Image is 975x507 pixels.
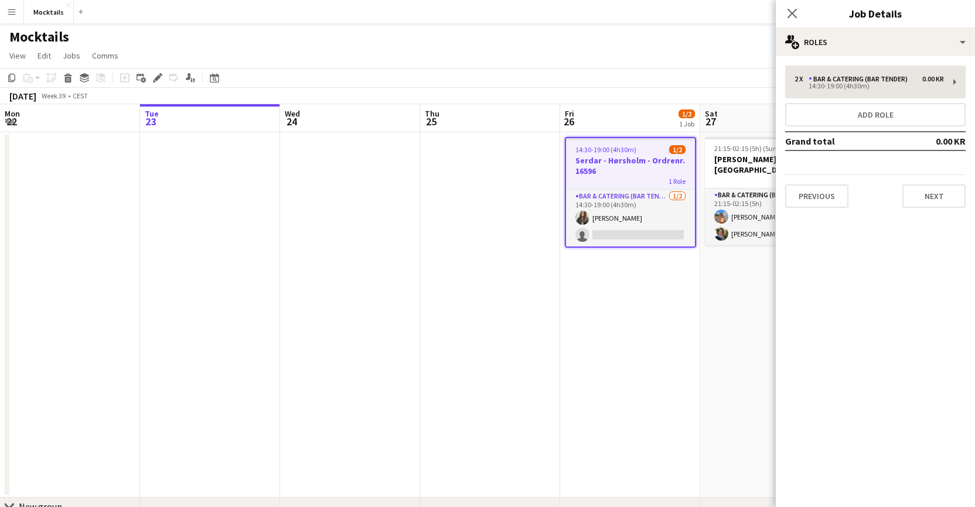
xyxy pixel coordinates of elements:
[39,91,68,100] span: Week 39
[669,177,686,186] span: 1 Role
[285,108,300,119] span: Wed
[33,48,56,63] a: Edit
[669,145,686,154] span: 1/2
[785,184,848,208] button: Previous
[679,109,695,118] span: 1/2
[58,48,85,63] a: Jobs
[776,6,975,21] h3: Job Details
[705,137,836,245] app-job-card: 21:15-02:15 (5h) (Sun)2/2[PERSON_NAME] - [GEOGRAPHIC_DATA] - Ordre Nr. 165281 RoleBar & Catering ...
[714,144,779,153] span: 21:15-02:15 (5h) (Sun)
[705,154,836,175] h3: [PERSON_NAME] - [GEOGRAPHIC_DATA] - Ordre Nr. 16528
[902,184,966,208] button: Next
[24,1,74,23] button: Mocktails
[92,50,118,61] span: Comms
[705,108,718,119] span: Sat
[5,48,30,63] a: View
[9,50,26,61] span: View
[809,75,912,83] div: Bar & Catering (Bar Tender)
[703,115,718,128] span: 27
[563,115,574,128] span: 26
[5,108,20,119] span: Mon
[776,28,975,56] div: Roles
[9,90,36,102] div: [DATE]
[73,91,88,100] div: CEST
[565,108,574,119] span: Fri
[145,108,159,119] span: Tue
[87,48,123,63] a: Comms
[3,115,20,128] span: 22
[922,75,944,83] div: 0.00 KR
[565,137,696,248] app-job-card: 14:30-19:00 (4h30m)1/2Serdar - Hørsholm - Ordrenr. 165961 RoleBar & Catering (Bar Tender)1/214:30...
[785,103,966,126] button: Add role
[795,83,944,89] div: 14:30-19:00 (4h30m)
[575,145,636,154] span: 14:30-19:00 (4h30m)
[283,115,300,128] span: 24
[425,108,439,119] span: Thu
[679,119,694,128] div: 1 Job
[63,50,80,61] span: Jobs
[566,155,695,176] h3: Serdar - Hørsholm - Ordrenr. 16596
[566,190,695,246] app-card-role: Bar & Catering (Bar Tender)1/214:30-19:00 (4h30m)[PERSON_NAME]
[897,132,966,150] td: 0.00 KR
[795,75,809,83] div: 2 x
[705,189,836,245] app-card-role: Bar & Catering (Bar Tender)2/221:15-02:15 (5h)[PERSON_NAME][PERSON_NAME]
[423,115,439,128] span: 25
[9,28,69,46] h1: Mocktails
[785,132,897,150] td: Grand total
[37,50,51,61] span: Edit
[143,115,159,128] span: 23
